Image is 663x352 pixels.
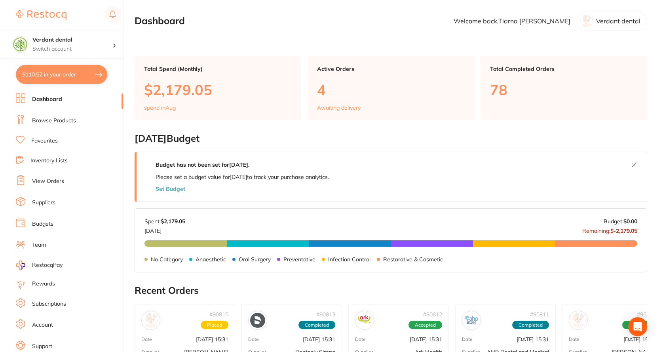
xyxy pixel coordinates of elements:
[317,105,361,111] p: Awaiting delivery
[156,161,249,168] strong: Budget has not been set for [DATE] .
[517,336,549,342] p: [DATE] 15:31
[16,261,63,270] a: RestocqPay
[144,105,176,111] p: spend in Aug
[623,218,637,225] strong: $0.00
[144,218,185,225] p: Spent:
[144,225,185,234] p: [DATE]
[141,337,152,342] p: Date
[248,337,259,342] p: Date
[569,337,579,342] p: Date
[316,311,335,318] p: # 90813
[481,56,647,120] a: Total Completed Orders78
[31,137,58,145] a: Favourites
[32,261,63,269] span: RestocqPay
[571,313,586,328] img: Adam Dental
[135,133,647,144] h2: [DATE] Budget
[12,36,28,52] img: Verdant dental
[328,256,370,263] p: Infection Control
[355,337,366,342] p: Date
[16,261,25,270] img: RestocqPay
[623,336,656,342] p: [DATE] 15:31
[250,313,265,328] img: Dentsply Sirona
[16,10,66,20] img: Restocq Logo
[308,56,474,120] a: Active Orders4Awaiting delivery
[283,256,315,263] p: Preventative
[209,311,228,318] p: # 90815
[32,220,53,228] a: Budgets
[462,337,473,342] p: Date
[357,313,372,328] img: Ark Health
[16,6,66,24] a: Restocq Logo
[32,199,55,207] a: Suppliers
[32,342,52,350] a: Support
[604,218,637,225] p: Budget:
[239,256,271,263] p: Oral Surgery
[423,311,442,318] p: # 90812
[582,225,637,234] p: Remaining:
[317,66,465,72] p: Active Orders
[490,82,638,98] p: 78
[201,321,228,329] span: Placed
[151,256,183,263] p: No Category
[32,177,64,185] a: View Orders
[16,65,107,84] button: $110.52 in your order
[408,321,442,329] span: Accepted
[596,17,640,25] p: Verdant dental
[383,256,443,263] p: Restorative & Cosmetic
[144,82,292,98] p: $2,179.05
[454,17,570,25] p: Welcome back, Tiarna [PERSON_NAME]
[530,311,549,318] p: # 90811
[156,186,185,192] button: Set Budget
[637,311,656,318] p: # 90810
[512,321,549,329] span: Completed
[135,56,301,120] a: Total Spend (Monthly)$2,179.05spend inAug
[464,313,479,328] img: AHP Dental and Medical
[32,45,112,53] p: Switch account
[610,227,637,234] strong: $-2,179.05
[135,15,185,27] h2: Dashboard
[135,285,647,296] h2: Recent Orders
[196,336,228,342] p: [DATE] 15:31
[156,174,329,180] p: Please set a budget value for [DATE] to track your purchase analytics.
[32,321,53,329] a: Account
[298,321,335,329] span: Completed
[30,157,68,165] a: Inventory Lists
[32,36,112,44] h4: Verdant dental
[161,218,185,225] strong: $2,179.05
[317,82,465,98] p: 4
[490,66,638,72] p: Total Completed Orders
[32,117,76,125] a: Browse Products
[410,336,442,342] p: [DATE] 15:31
[303,336,335,342] p: [DATE] 15:31
[144,66,292,72] p: Total Spend (Monthly)
[628,317,647,336] div: Open Intercom Messenger
[32,241,46,249] a: Team
[32,280,55,288] a: Rewards
[143,313,158,328] img: Henry Schein Halas
[32,95,62,103] a: Dashboard
[622,321,656,329] span: Accepted
[32,300,66,308] a: Subscriptions
[196,256,226,263] p: Anaesthetic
